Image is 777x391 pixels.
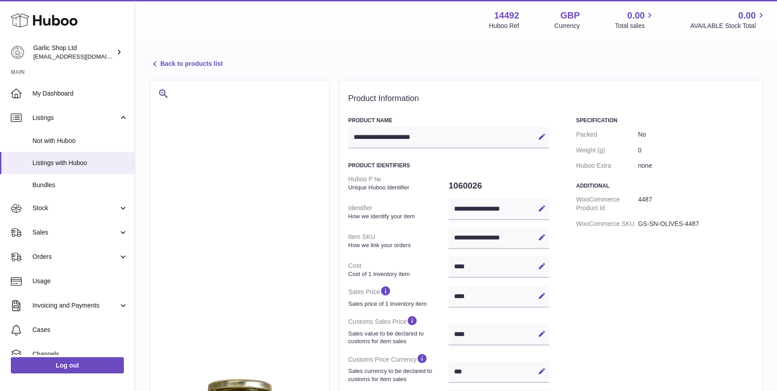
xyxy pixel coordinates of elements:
span: Not with Huboo [32,137,128,145]
strong: Unique Huboo identifier [348,184,446,192]
dt: Cost [348,258,449,281]
a: Log out [11,357,124,373]
strong: How we identify your item [348,212,446,221]
a: 0.00 AVAILABLE Stock Total [690,9,766,30]
strong: Sales value to be declared to customs for item sales [348,330,446,345]
a: 0.00 Total sales [615,9,655,30]
span: Stock [32,204,118,212]
dt: Sales Price [348,281,449,311]
a: Back to products list [150,59,223,69]
h3: Specification [576,117,753,124]
dt: WooCommerce SKU [576,216,638,232]
dt: Identifier [348,200,449,224]
span: 0.00 [738,9,756,22]
dt: Packed [576,127,638,143]
span: Listings with Huboo [32,159,128,167]
dt: Weight (g) [576,143,638,158]
span: Sales [32,228,118,237]
span: Cases [32,326,128,334]
span: Invoicing and Payments [32,301,118,310]
div: Garlic Shop Ltd [33,44,114,61]
h3: Product Name [348,117,549,124]
dt: Customs Sales Price [348,311,449,349]
span: Bundles [32,181,128,189]
div: Currency [554,22,580,30]
dd: 1060026 [449,176,549,195]
strong: GBP [560,9,580,22]
span: Listings [32,114,118,122]
strong: How we link your orders [348,241,446,249]
span: Orders [32,253,118,261]
img: internalAdmin-14492@internal.huboo.com [11,46,24,59]
strong: 14492 [494,9,519,22]
h3: Product Identifiers [348,162,549,169]
h2: Product Information [348,94,753,104]
strong: Sales price of 1 inventory item [348,300,446,308]
span: [EMAIL_ADDRESS][DOMAIN_NAME] [33,53,132,60]
strong: Sales currency to be declared to customs for item sales [348,367,446,383]
span: Usage [32,277,128,285]
dt: WooCommerce Product Id [576,192,638,216]
dd: none [638,158,753,174]
dd: 0 [638,143,753,158]
span: AVAILABLE Stock Total [690,22,766,30]
span: My Dashboard [32,89,128,98]
span: Total sales [615,22,655,30]
div: Huboo Ref [489,22,519,30]
dd: 4487 [638,192,753,216]
h3: Additional [576,182,753,189]
dt: Huboo P № [348,171,449,195]
dt: Customs Price Currency [348,349,449,386]
dd: GS-SN-OLIVES-4487 [638,216,753,232]
dt: Huboo Extra [576,158,638,174]
dt: Item SKU [348,229,449,253]
span: Channels [32,350,128,359]
strong: Cost of 1 inventory item [348,270,446,278]
span: 0.00 [627,9,645,22]
dd: No [638,127,753,143]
